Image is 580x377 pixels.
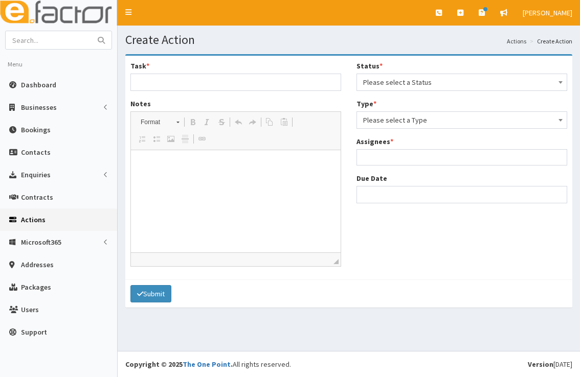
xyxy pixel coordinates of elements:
[21,260,54,269] span: Addresses
[356,99,376,109] label: Type
[363,75,561,89] span: Please select a Status
[231,115,246,129] a: Undo (Ctrl+Z)
[130,61,149,71] label: Task
[21,103,57,112] span: Businesses
[21,282,51,292] span: Packages
[246,115,260,129] a: Redo (Ctrl+Y)
[135,115,185,129] a: Format
[21,80,56,89] span: Dashboard
[356,74,567,91] span: Please select a Status
[277,115,291,129] a: Paste (Ctrl+V)
[21,305,39,314] span: Users
[6,31,92,49] input: Search...
[178,132,192,146] a: Insert Horizontal Line
[130,99,151,109] label: Notes
[183,360,231,369] a: The One Point
[333,259,339,264] span: Drag to resize
[118,351,580,377] footer: All rights reserved.
[523,8,572,17] span: [PERSON_NAME]
[200,115,214,129] a: Italic (Ctrl+I)
[125,33,572,46] h1: Create Action
[21,125,51,134] span: Bookings
[21,238,61,247] span: Microsoft365
[136,115,171,129] span: Format
[363,113,561,127] span: Please select a Type
[149,132,164,146] a: Insert/Remove Bulleted List
[528,359,572,369] div: [DATE]
[528,360,553,369] b: Version
[186,115,200,129] a: Bold (Ctrl+B)
[125,360,233,369] strong: Copyright © 2025 .
[21,148,51,157] span: Contacts
[262,115,277,129] a: Copy (Ctrl+C)
[195,132,209,146] a: Link (Ctrl+L)
[214,115,229,129] a: Strike Through
[130,285,171,302] button: Submit
[131,150,341,252] iframe: Rich Text Editor, notes
[356,61,383,71] label: Status
[164,132,178,146] a: Image
[135,132,149,146] a: Insert/Remove Numbered List
[21,170,51,179] span: Enquiries
[356,173,387,183] label: Due Date
[527,37,572,45] li: Create Action
[21,193,53,202] span: Contracts
[507,37,526,45] a: Actions
[356,136,393,147] label: Assignees
[356,111,567,129] span: Please select a Type
[21,327,47,337] span: Support
[21,215,46,224] span: Actions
